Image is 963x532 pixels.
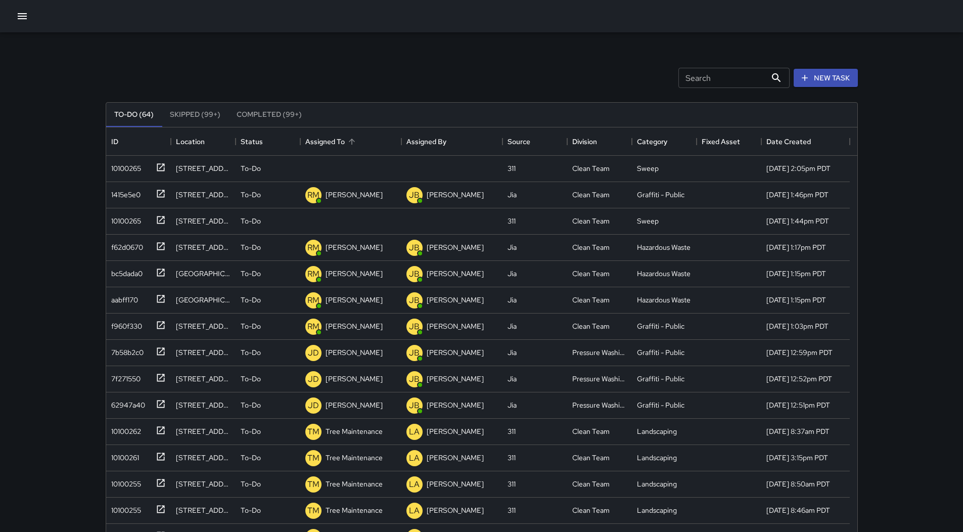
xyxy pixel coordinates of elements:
[241,190,261,200] p: To-Do
[241,426,261,436] p: To-Do
[241,479,261,489] p: To-Do
[508,321,517,331] div: Jia
[228,103,310,127] button: Completed (99+)
[409,400,420,412] p: JB
[106,103,162,127] button: To-Do (64)
[241,127,263,156] div: Status
[766,190,829,200] div: 9/21/2025, 1:46pm PDT
[241,295,261,305] p: To-Do
[766,127,811,156] div: Date Created
[409,505,420,517] p: LA
[176,426,231,436] div: 18 10th Street
[427,269,484,279] p: [PERSON_NAME]
[632,127,697,156] div: Category
[572,216,610,226] div: Clean Team
[107,212,141,226] div: 10100265
[241,400,261,410] p: To-Do
[637,426,677,436] div: Landscaping
[766,374,832,384] div: 9/21/2025, 12:52pm PDT
[308,400,319,412] p: JD
[427,426,484,436] p: [PERSON_NAME]
[572,505,610,515] div: Clean Team
[176,400,231,410] div: 1375 Market Street
[409,347,420,359] p: JB
[107,317,142,331] div: f960f330
[637,190,684,200] div: Graffiti - Public
[572,347,627,358] div: Pressure Washing
[107,238,143,252] div: f62d0670
[345,135,359,149] button: Sort
[766,453,828,463] div: 9/15/2025, 3:15pm PDT
[308,347,319,359] p: JD
[761,127,850,156] div: Date Created
[409,321,420,333] p: JB
[427,453,484,463] p: [PERSON_NAME]
[508,242,517,252] div: Jia
[308,373,319,385] p: JD
[427,347,484,358] p: [PERSON_NAME]
[572,400,627,410] div: Pressure Washing
[241,321,261,331] p: To-Do
[508,453,516,463] div: 311
[508,295,517,305] div: Jia
[111,127,118,156] div: ID
[572,163,610,173] div: Clean Team
[176,374,231,384] div: 1390 Market Street
[766,321,829,331] div: 9/21/2025, 1:03pm PDT
[508,400,517,410] div: Jia
[401,127,502,156] div: Assigned By
[107,475,141,489] div: 10100255
[307,321,319,333] p: RM
[637,127,667,156] div: Category
[176,127,205,156] div: Location
[409,373,420,385] p: JB
[176,295,231,305] div: 1484 Market Street
[326,374,383,384] p: [PERSON_NAME]
[307,242,319,254] p: RM
[241,163,261,173] p: To-Do
[326,479,383,489] p: Tree Maintenance
[766,163,831,173] div: 9/21/2025, 2:05pm PDT
[427,400,484,410] p: [PERSON_NAME]
[508,163,516,173] div: 311
[427,295,484,305] p: [PERSON_NAME]
[326,242,383,252] p: [PERSON_NAME]
[637,347,684,358] div: Graffiti - Public
[326,505,383,515] p: Tree Maintenance
[409,426,420,438] p: LA
[107,501,141,515] div: 10100255
[766,216,829,226] div: 9/21/2025, 1:44pm PDT
[702,127,740,156] div: Fixed Asset
[567,127,632,156] div: Division
[107,449,139,463] div: 10100261
[508,479,516,489] div: 311
[508,269,517,279] div: Jia
[326,321,383,331] p: [PERSON_NAME]
[637,269,691,279] div: Hazardous Waste
[427,479,484,489] p: [PERSON_NAME]
[241,269,261,279] p: To-Do
[637,216,659,226] div: Sweep
[176,242,231,252] div: 1415 Market Street
[241,374,261,384] p: To-Do
[241,216,261,226] p: To-Do
[300,127,401,156] div: Assigned To
[794,69,858,87] button: New Task
[427,321,484,331] p: [PERSON_NAME]
[766,269,826,279] div: 9/21/2025, 1:15pm PDT
[508,505,516,515] div: 311
[107,422,141,436] div: 10100262
[697,127,761,156] div: Fixed Asset
[572,374,627,384] div: Pressure Washing
[307,294,319,306] p: RM
[176,190,231,200] div: 1 South Van Ness Avenue
[107,159,141,173] div: 10100265
[107,264,143,279] div: bc5dada0
[427,505,484,515] p: [PERSON_NAME]
[572,269,610,279] div: Clean Team
[176,321,231,331] div: 34 Van Ness Avenue
[637,453,677,463] div: Landscaping
[326,426,383,436] p: Tree Maintenance
[307,426,319,438] p: TM
[637,479,677,489] div: Landscaping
